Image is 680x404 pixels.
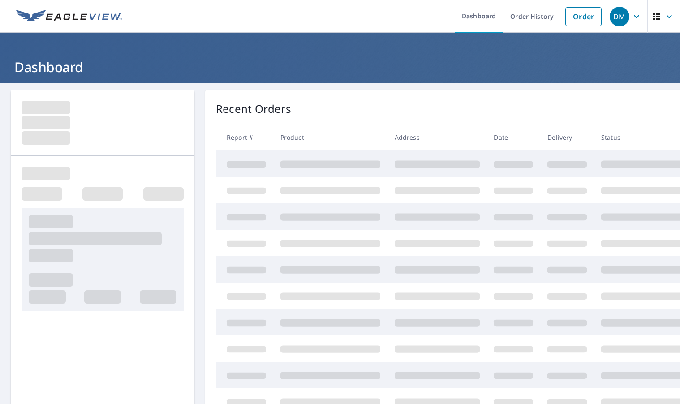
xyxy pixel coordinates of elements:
th: Product [273,124,387,150]
th: Address [387,124,487,150]
div: DM [610,7,629,26]
a: Order [565,7,602,26]
img: EV Logo [16,10,122,23]
th: Delivery [540,124,594,150]
p: Recent Orders [216,101,291,117]
h1: Dashboard [11,58,669,76]
th: Date [486,124,540,150]
th: Report # [216,124,273,150]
